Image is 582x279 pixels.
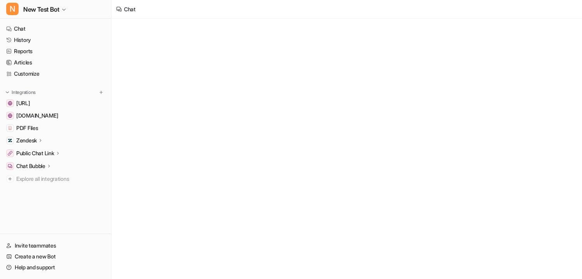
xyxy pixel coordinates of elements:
a: Chat [3,23,108,34]
a: Explore all integrations [3,173,108,184]
div: Chat [124,5,136,13]
img: Zendesk [8,138,12,143]
img: help.cartoncloud.com [8,113,12,118]
span: PDF Files [16,124,38,132]
p: Public Chat Link [16,149,54,157]
img: dashboard.eesel.ai [8,101,12,106]
a: help.cartoncloud.com[DOMAIN_NAME] [3,110,108,121]
p: Zendesk [16,137,37,144]
a: Articles [3,57,108,68]
img: Public Chat Link [8,151,12,156]
img: expand menu [5,90,10,95]
a: PDF FilesPDF Files [3,123,108,133]
span: New Test Bot [23,4,59,15]
img: explore all integrations [6,175,14,183]
a: History [3,35,108,45]
a: Invite teammates [3,240,108,251]
img: menu_add.svg [98,90,104,95]
span: [DOMAIN_NAME] [16,112,58,120]
a: Create a new Bot [3,251,108,262]
a: dashboard.eesel.ai[URL] [3,98,108,109]
span: [URL] [16,99,30,107]
span: Explore all integrations [16,173,105,185]
a: Customize [3,68,108,79]
span: N [6,3,19,15]
p: Chat Bubble [16,162,45,170]
button: Integrations [3,88,38,96]
a: Help and support [3,262,108,273]
img: PDF Files [8,126,12,130]
img: Chat Bubble [8,164,12,168]
p: Integrations [12,89,36,95]
a: Reports [3,46,108,57]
